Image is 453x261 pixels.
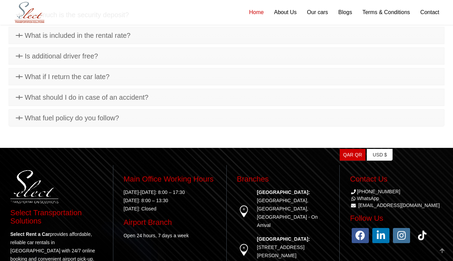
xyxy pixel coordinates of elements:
a: What is included in the rental rate? [9,27,444,44]
a: QAR QR [340,149,365,161]
p: Open 24 hours, 7 days a week [124,231,216,240]
a: Is additional driver free? [9,48,444,64]
span: What is included in the rental rate? [25,32,131,39]
a: What fuel policy do you follow? [9,110,444,126]
span: What fuel policy do you follow? [25,114,119,122]
a: [GEOGRAPHIC_DATA], [GEOGRAPHIC_DATA], [GEOGRAPHIC_DATA] - On Arrival [257,198,318,228]
p: [DATE]-[DATE]: 8:00 – 17:30 [DATE]: 8:00 – 13:30 [DATE]: Closed [124,188,216,213]
img: Select Rent a Car [10,1,49,24]
strong: [GEOGRAPHIC_DATA]: [257,236,310,242]
strong: [GEOGRAPHIC_DATA]: [257,189,310,195]
a: What should I do in case of an accident? [9,89,444,106]
h3: Branches [237,175,329,183]
h3: Airport Branch [124,218,216,227]
span: What if I return the car late? [25,73,110,80]
h3: Main Office Working Hours [124,175,216,183]
span: Is additional driver free? [25,52,98,60]
a: [STREET_ADDRESS][PERSON_NAME] [257,244,304,258]
h3: Select Transportation Solutions [10,209,103,225]
span: What should I do in case of an accident? [25,94,148,101]
strong: Select Rent a Car [10,231,50,237]
a: USD $ [367,149,393,161]
a: What if I return the car late? [9,68,444,85]
div: Go to top [434,243,450,258]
